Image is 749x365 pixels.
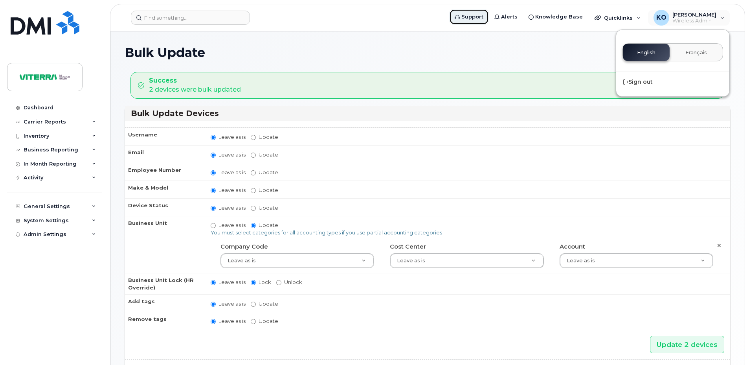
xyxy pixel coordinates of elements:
th: Username [125,127,204,145]
input: Leave as is [211,223,216,228]
span: Leave as is [228,258,256,264]
th: Make & Model [125,181,204,198]
input: Update [251,319,256,324]
label: Unlock [276,278,302,286]
th: Remove tags [125,312,204,330]
label: Update [251,317,278,325]
label: Update [251,300,278,308]
label: Leave as is [211,204,246,212]
input: Leave as is [211,280,216,285]
label: Update [251,204,278,212]
p: You must select categories for all accounting types if you use partial accounting categories [211,229,723,236]
input: Leave as is [211,206,216,211]
a: Leave as is [390,254,543,268]
th: Device Status [125,198,204,216]
span: Leave as is [567,258,595,264]
input: Unlock [276,280,281,285]
h4: Cost Center [390,243,543,250]
label: Update [251,221,278,229]
span: Leave as is [397,258,425,264]
strong: Success [149,76,241,85]
th: Add tags [125,294,204,312]
input: Leave as is [211,188,216,193]
h4: Company Code [220,243,374,250]
label: Update [251,169,278,176]
div: 2 devices were bulk updated [149,76,241,94]
div: Sign out [616,75,729,89]
th: Employee Number [125,163,204,181]
th: Email [125,145,204,163]
th: Business Unit Lock (HR Override) [125,273,204,294]
label: Leave as is [211,186,246,194]
label: Update [251,133,278,141]
h1: Bulk Update [125,46,731,59]
span: Français [685,50,707,56]
input: Leave as is [211,153,216,158]
input: Leave as is [211,135,216,140]
label: Lock [251,278,271,286]
input: Leave as is [211,319,216,324]
input: Update [251,188,256,193]
input: Update [251,223,256,228]
label: Leave as is [211,278,246,286]
input: Update [251,302,256,307]
a: Leave as is [221,254,374,268]
input: Update [251,135,256,140]
h4: Account [560,243,713,250]
label: Leave as is [211,300,246,308]
input: Leave as is [211,170,216,175]
input: Update [251,170,256,175]
h3: Bulk Update Devices [131,108,724,119]
a: Leave as is [560,254,713,268]
label: Update [251,186,278,194]
input: Update [251,153,256,158]
label: Leave as is [211,151,246,159]
input: Update 2 devices [650,336,724,354]
input: Lock [251,280,256,285]
input: Leave as is [211,302,216,307]
label: Leave as is [211,221,246,229]
label: Leave as is [211,317,246,325]
label: Update [251,151,278,159]
label: Leave as is [211,169,246,176]
th: Business Unit [125,216,204,273]
label: Leave as is [211,133,246,141]
input: Update [251,206,256,211]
